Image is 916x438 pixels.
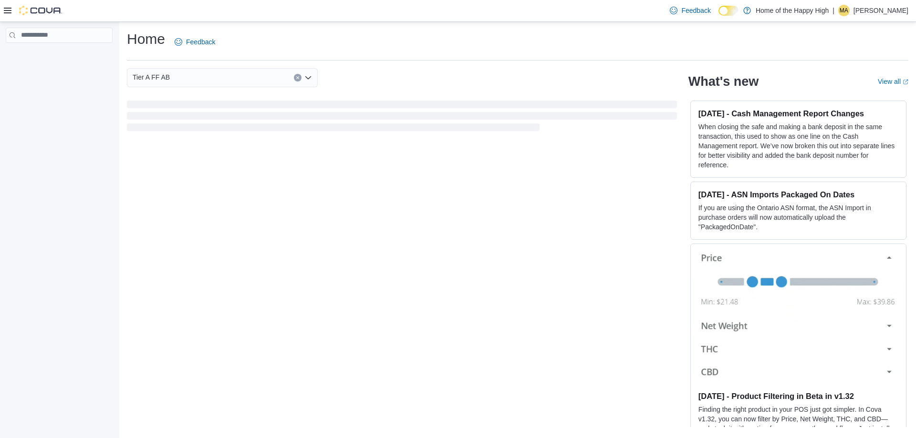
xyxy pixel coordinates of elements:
[903,79,908,85] svg: External link
[127,102,677,133] span: Loading
[681,6,710,15] span: Feedback
[840,5,848,16] span: MA
[698,391,898,401] h3: [DATE] - Product Filtering in Beta in v1.32
[756,5,829,16] p: Home of the Happy High
[698,109,898,118] h3: [DATE] - Cash Management Report Changes
[698,203,898,232] p: If you are using the Ontario ASN format, the ASN Import in purchase orders will now automatically...
[838,5,850,16] div: Milagros Argoso
[698,190,898,199] h3: [DATE] - ASN Imports Packaged On Dates
[833,5,834,16] p: |
[19,6,62,15] img: Cova
[171,32,219,51] a: Feedback
[186,37,215,47] span: Feedback
[294,74,302,81] button: Clear input
[133,71,170,83] span: Tier A FF AB
[698,122,898,170] p: When closing the safe and making a bank deposit in the same transaction, this used to show as one...
[304,74,312,81] button: Open list of options
[6,45,113,68] nav: Complex example
[718,6,739,16] input: Dark Mode
[666,1,714,20] a: Feedback
[878,78,908,85] a: View allExternal link
[688,74,759,89] h2: What's new
[127,30,165,49] h1: Home
[854,5,908,16] p: [PERSON_NAME]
